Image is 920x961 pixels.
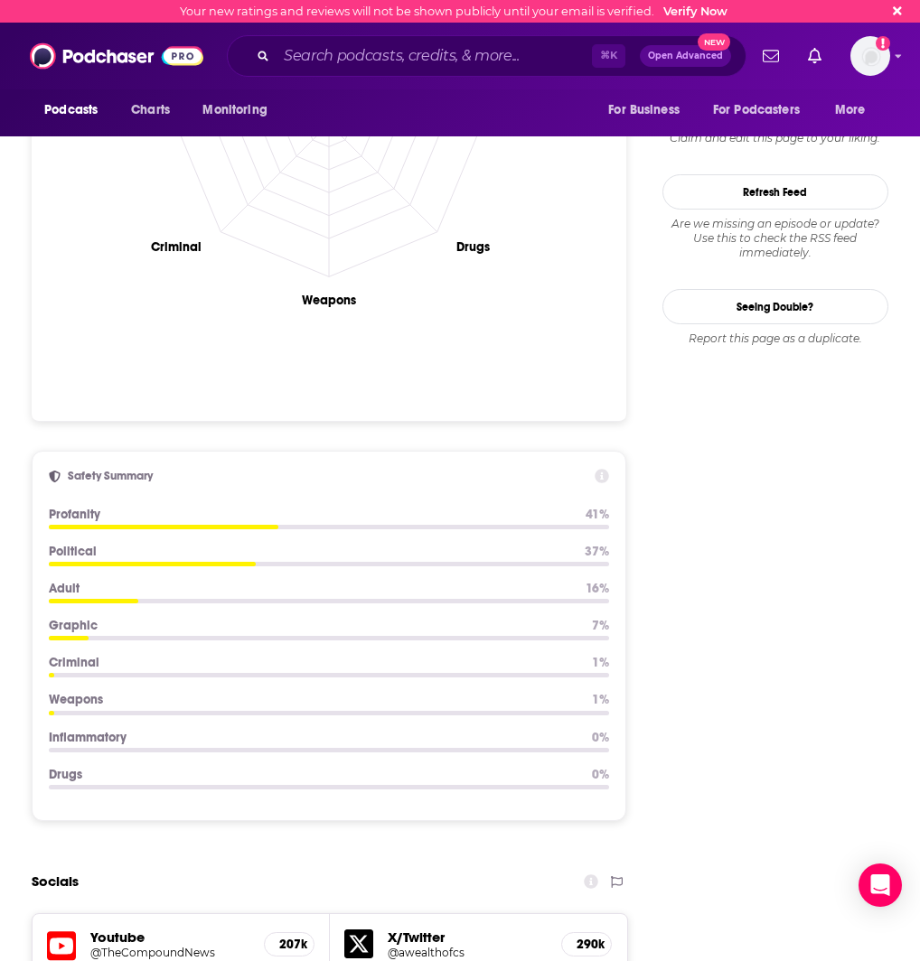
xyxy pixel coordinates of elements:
p: 16 % [586,581,609,596]
img: Podchaser - Follow, Share and Rate Podcasts [30,39,203,73]
text: Drugs [456,239,490,255]
p: 0 % [592,767,609,782]
p: Inflammatory [49,730,577,745]
h5: X/Twitter [388,928,547,946]
span: Charts [131,98,170,123]
h5: Youtube [90,928,249,946]
button: open menu [701,93,826,127]
span: Monitoring [202,98,267,123]
button: Refresh Feed [662,174,888,210]
p: Criminal [49,655,577,670]
a: @TheCompoundNews [90,946,249,959]
button: Show profile menu [850,36,890,76]
span: ⌘ K [592,44,625,68]
div: Are we missing an episode or update? Use this to check the RSS feed immediately. [662,217,888,260]
a: @awealthofcs [388,946,547,959]
h5: 207k [279,937,299,952]
div: Your new ratings and reviews will not be shown publicly until your email is verified. [180,5,728,18]
button: Open AdvancedNew [640,45,731,67]
text: Weapons [302,292,356,307]
div: Open Intercom Messenger [859,863,902,907]
p: Graphic [49,618,577,633]
span: Podcasts [44,98,98,123]
a: Show notifications dropdown [801,41,829,71]
img: User Profile [850,36,890,76]
p: Political [49,544,570,559]
p: Drugs [49,767,577,782]
a: Seeing Double? [662,289,888,324]
a: Verify Now [663,5,728,18]
svg: Email not verified [876,36,890,51]
button: open menu [32,93,121,127]
p: Adult [49,581,571,596]
p: 41 % [586,507,609,522]
span: Open Advanced [648,51,723,61]
h5: @TheCompoundNews [90,946,221,959]
input: Search podcasts, credits, & more... [277,42,592,70]
p: 7 % [592,618,609,633]
button: open menu [596,93,702,127]
p: 1 % [592,692,609,707]
p: 0 % [592,730,609,745]
span: Logged in as charlottestone [850,36,890,76]
p: 1 % [592,655,609,670]
p: Weapons [49,692,577,707]
span: For Podcasters [713,98,800,123]
a: Show notifications dropdown [756,41,786,71]
button: open menu [190,93,290,127]
span: For Business [608,98,680,123]
text: Criminal [151,239,202,255]
h2: Socials [32,864,79,899]
h5: @awealthofcs [388,946,518,959]
div: Search podcasts, credits, & more... [227,35,746,77]
div: Report this page as a duplicate. [662,331,888,346]
h5: 290k [577,937,596,952]
p: 37 % [585,544,609,559]
p: Profanity [49,507,571,522]
button: open menu [822,93,888,127]
span: New [698,33,730,51]
h2: Safety Summary [68,469,587,483]
a: Charts [119,93,181,127]
span: More [835,98,866,123]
